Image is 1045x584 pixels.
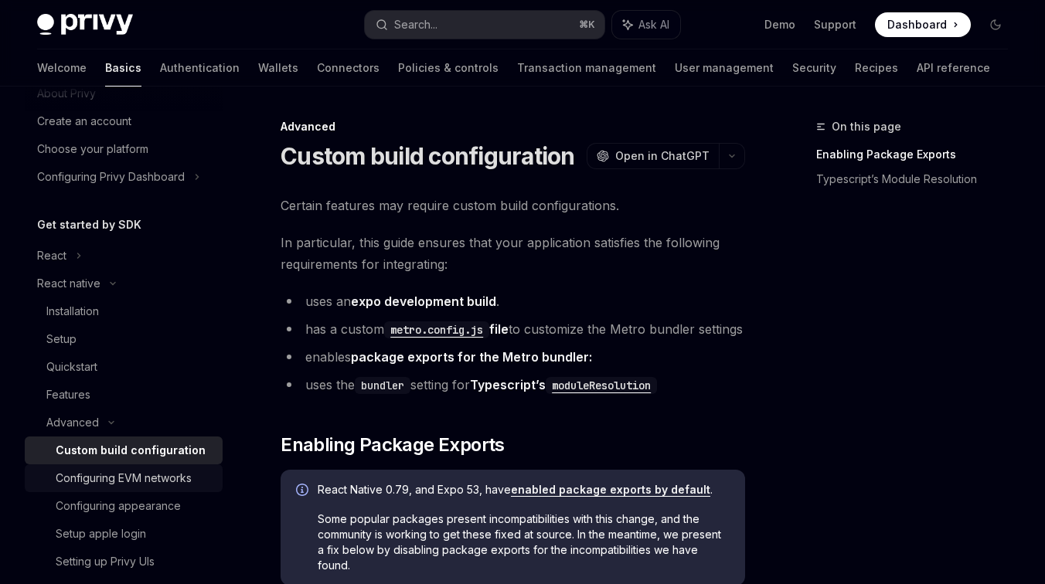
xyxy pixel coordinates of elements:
a: metro.config.jsfile [384,321,509,337]
h1: Custom build configuration [281,142,575,170]
div: Create an account [37,112,131,131]
a: Enabling Package Exports [816,142,1020,167]
div: Setting up Privy UIs [56,552,155,571]
a: Recipes [855,49,898,87]
code: bundler [355,377,410,394]
a: Installation [25,297,223,325]
div: Quickstart [46,358,97,376]
li: has a custom to customize the Metro bundler settings [281,318,745,340]
a: Authentication [160,49,240,87]
a: Welcome [37,49,87,87]
a: Choose your platform [25,135,223,163]
div: React native [37,274,100,293]
div: Features [46,385,90,404]
a: Connectors [317,49,380,87]
li: uses an . [281,290,745,312]
div: Configuring appearance [56,497,181,515]
svg: Info [296,484,311,499]
a: Features [25,381,223,409]
a: Create an account [25,107,223,135]
span: Dashboard [887,17,947,32]
code: moduleResolution [546,377,657,394]
span: ⌘ K [579,19,595,31]
span: React Native 0.79, and Expo 53, have . [318,482,730,497]
a: Support [814,17,856,32]
button: Ask AI [612,11,680,39]
div: Search... [394,15,437,34]
a: Typescript’s Module Resolution [816,167,1020,192]
div: Setup [46,330,77,348]
a: Setting up Privy UIs [25,548,223,576]
a: Configuring appearance [25,492,223,520]
span: Open in ChatGPT [615,148,710,164]
a: Typescript’smoduleResolution [470,377,657,392]
span: Certain features may require custom build configurations. [281,195,745,216]
a: Security [792,49,836,87]
a: API reference [917,49,990,87]
span: On this page [832,117,901,136]
code: metro.config.js [384,321,489,338]
a: Policies & controls [398,49,499,87]
div: Choose your platform [37,140,148,158]
button: Search...⌘K [365,11,604,39]
div: Advanced [46,413,99,432]
span: Ask AI [638,17,669,32]
li: uses the setting for [281,374,745,396]
div: Configuring EVM networks [56,469,192,487]
img: dark logo [37,14,133,36]
span: In particular, this guide ensures that your application satisfies the following requirements for ... [281,232,745,275]
span: Enabling Package Exports [281,433,505,457]
a: Custom build configuration [25,436,223,464]
a: expo development build [351,294,496,310]
span: Some popular packages present incompatibilities with this change, and the community is working to... [318,511,730,573]
div: Advanced [281,119,745,134]
h5: Get started by SDK [37,216,141,234]
a: package exports for the Metro bundler: [351,349,592,365]
a: User management [675,49,774,87]
a: Dashboard [875,12,971,37]
a: Demo [764,17,795,32]
a: Configuring EVM networks [25,464,223,492]
div: Configuring Privy Dashboard [37,168,185,186]
a: enabled package exports by default [511,483,710,497]
a: Basics [105,49,141,87]
div: Custom build configuration [56,441,206,460]
a: Setup [25,325,223,353]
a: Transaction management [517,49,656,87]
button: Open in ChatGPT [587,143,719,169]
div: React [37,246,66,265]
li: enables [281,346,745,368]
button: Toggle dark mode [983,12,1008,37]
div: Installation [46,302,99,321]
a: Setup apple login [25,520,223,548]
a: Quickstart [25,353,223,381]
div: Setup apple login [56,525,146,543]
a: Wallets [258,49,298,87]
